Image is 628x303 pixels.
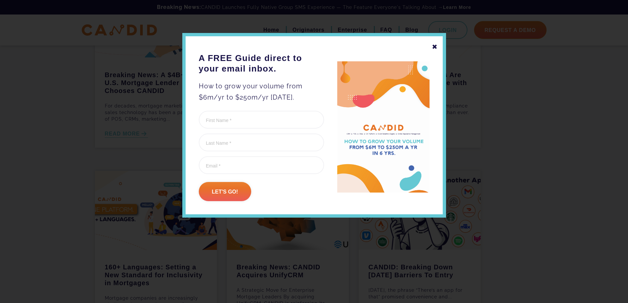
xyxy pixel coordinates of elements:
h3: A FREE Guide direct to your email inbox. [199,53,324,74]
input: Email * [199,156,324,174]
input: Let's go! [199,182,251,201]
img: A FREE Guide direct to your email inbox. [337,61,430,193]
input: Last Name * [199,134,324,151]
input: First Name * [199,111,324,129]
div: ✖ [432,41,438,52]
p: How to grow your volume from $6m/yr to $250m/yr [DATE]. [199,80,324,103]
